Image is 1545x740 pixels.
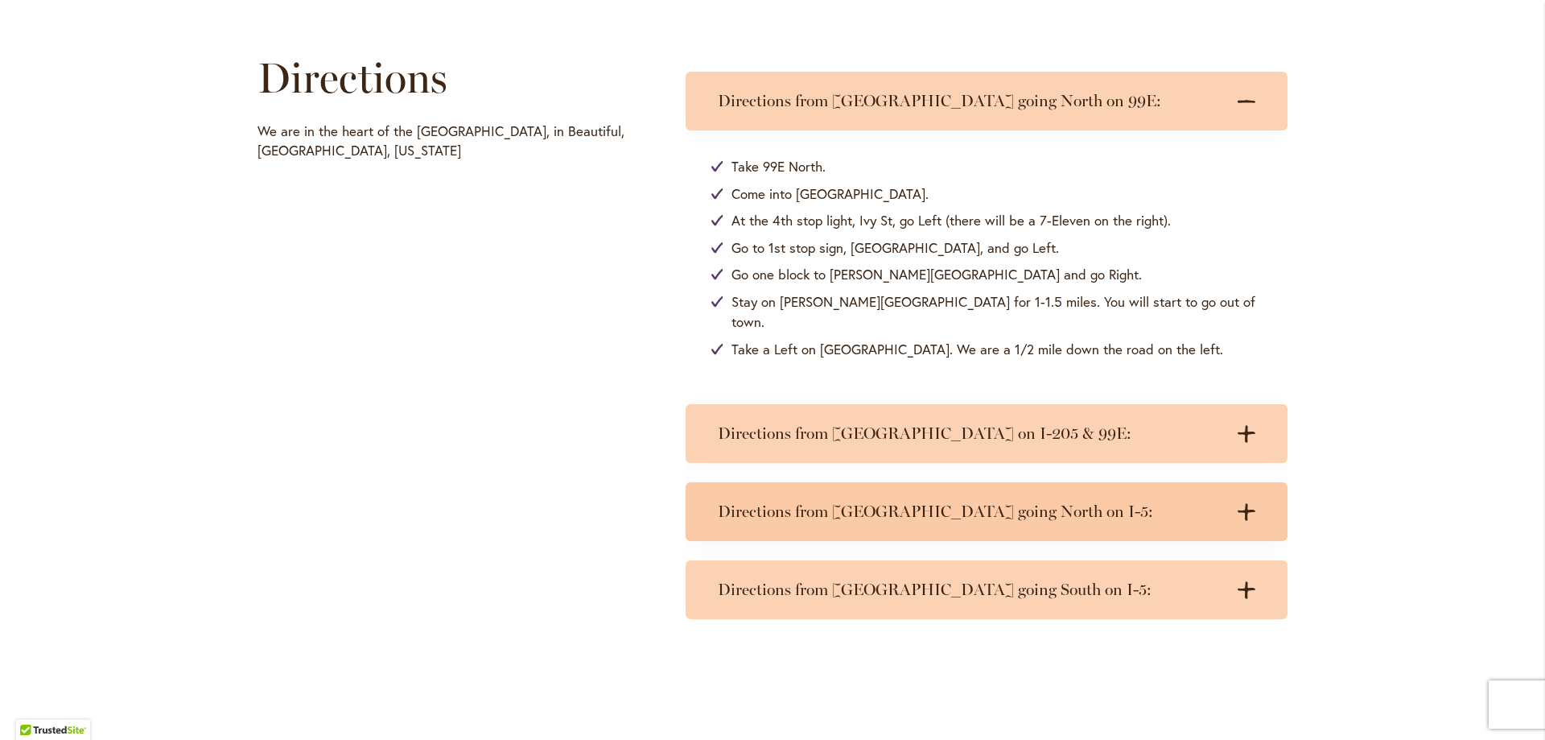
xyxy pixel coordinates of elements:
h3: Directions from [GEOGRAPHIC_DATA] going South on I-5: [718,580,1223,600]
span: Come into [GEOGRAPHIC_DATA]. [731,184,929,205]
span: At the 4th stop light, Ivy St, go Left (there will be a 7-Eleven on the right). [731,210,1171,231]
span: Stay on [PERSON_NAME][GEOGRAPHIC_DATA] for 1-1.5 miles. You will start to go out of town. [731,291,1262,333]
h1: Directions [257,54,639,102]
span: Go to 1st stop sign, [GEOGRAPHIC_DATA], and go Left. [731,238,1059,258]
h3: Directions from [GEOGRAPHIC_DATA] going North on 99E: [718,91,1223,111]
iframe: Directions to Swan Island Dahlias [257,168,639,450]
summary: Directions from [GEOGRAPHIC_DATA] on I-205 & 99E: [686,404,1287,463]
h3: Directions from [GEOGRAPHIC_DATA] going North on I-5: [718,502,1223,522]
span: Take a Left on [GEOGRAPHIC_DATA]. We are a 1/2 mile down the road on the left. [731,339,1223,360]
span: Take 99E North. [731,156,826,177]
summary: Directions from [GEOGRAPHIC_DATA] going North on 99E: [686,72,1287,130]
summary: Directions from [GEOGRAPHIC_DATA] going South on I-5: [686,560,1287,619]
span: Go one block to [PERSON_NAME][GEOGRAPHIC_DATA] and go Right. [731,264,1142,285]
summary: Directions from [GEOGRAPHIC_DATA] going North on I-5: [686,482,1287,541]
h3: Directions from [GEOGRAPHIC_DATA] on I-205 & 99E: [718,424,1223,444]
p: We are in the heart of the [GEOGRAPHIC_DATA], in Beautiful, [GEOGRAPHIC_DATA], [US_STATE] [257,122,639,160]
